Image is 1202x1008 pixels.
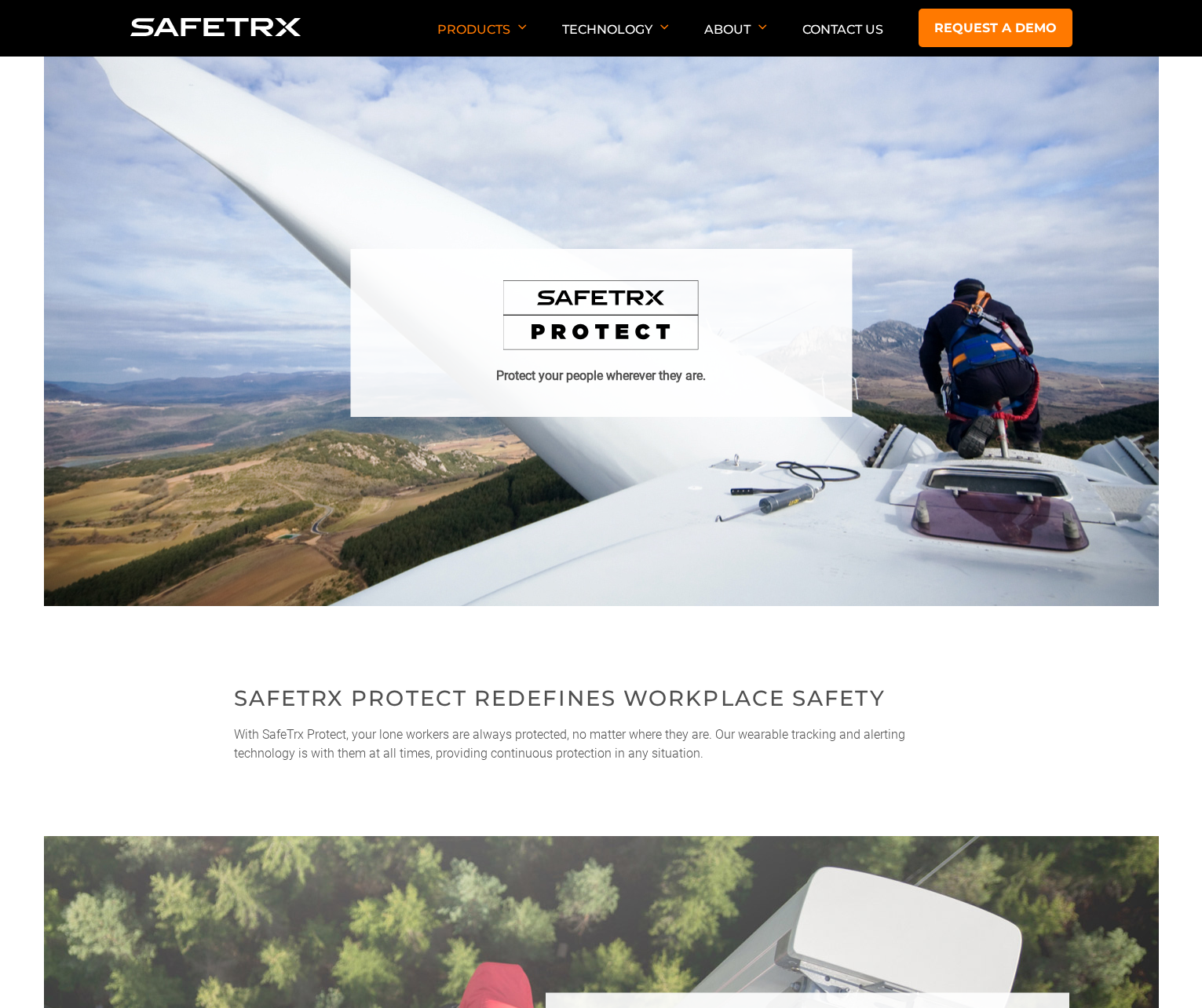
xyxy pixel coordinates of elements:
p: Technology [562,22,669,57]
img: Hero SafeTrx [44,57,1159,606]
img: Arrow down [518,24,527,30]
img: Arrow down [660,24,669,30]
img: Logo SafeTrx [130,18,301,36]
p: About [704,22,767,57]
a: Contact Us [802,22,883,37]
a: Request a demo [919,9,1072,47]
h2: SafeTrx Protect redefines workplace safety [234,682,969,714]
h1: Protect your people wherever they are. [496,367,706,385]
img: Arrow down [758,24,767,30]
img: SafeTrx Protect logo [503,280,700,351]
p: With SafeTrx Protect, your lone workers are always protected, no matter where they are. Our weara... [234,725,969,763]
p: Products [437,22,527,57]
